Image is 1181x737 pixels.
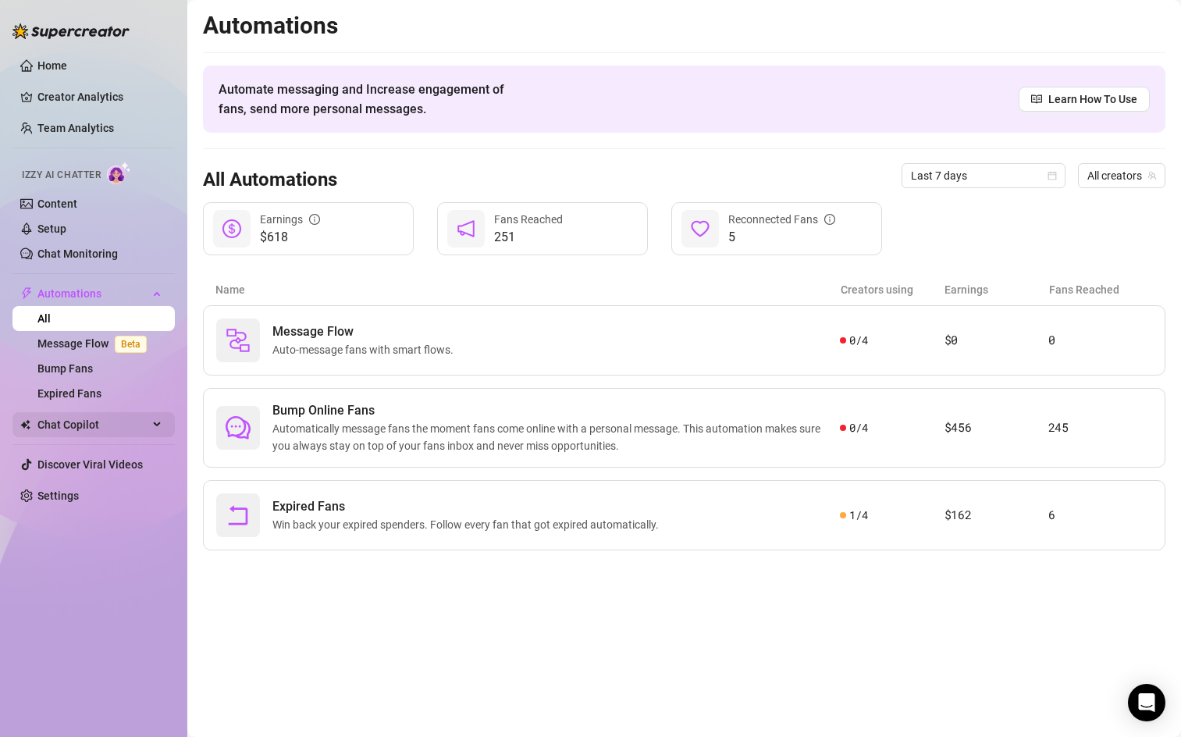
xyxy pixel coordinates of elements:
[260,211,320,228] div: Earnings
[20,419,30,430] img: Chat Copilot
[944,331,1048,350] article: $0
[226,503,251,528] span: rollback
[272,497,665,516] span: Expired Fans
[37,281,148,306] span: Automations
[1049,281,1153,298] article: Fans Reached
[1128,684,1165,721] div: Open Intercom Messenger
[37,223,66,235] a: Setup
[203,11,1165,41] h2: Automations
[849,332,867,349] span: 0 / 4
[37,247,118,260] a: Chat Monitoring
[691,219,710,238] span: heart
[37,362,93,375] a: Bump Fans
[1048,506,1152,525] article: 6
[272,341,460,358] span: Auto-message fans with smart flows.
[12,23,130,39] img: logo-BBDzfeDw.svg
[272,420,840,454] span: Automatically message fans the moment fans come online with a personal message. This automation m...
[457,219,475,238] span: notification
[37,84,162,109] a: Creator Analytics
[494,228,563,247] span: 251
[849,419,867,436] span: 0 / 4
[1048,418,1152,437] article: 245
[1019,87,1150,112] a: Learn How To Use
[203,168,337,193] h3: All Automations
[37,387,101,400] a: Expired Fans
[494,213,563,226] span: Fans Reached
[215,281,841,298] article: Name
[849,507,867,524] span: 1 / 4
[107,162,131,184] img: AI Chatter
[1048,331,1152,350] article: 0
[911,164,1056,187] span: Last 7 days
[1031,94,1042,105] span: read
[272,516,665,533] span: Win back your expired spenders. Follow every fan that got expired automatically.
[1087,164,1156,187] span: All creators
[37,122,114,134] a: Team Analytics
[37,490,79,502] a: Settings
[37,458,143,471] a: Discover Viral Videos
[37,59,67,72] a: Home
[219,80,519,119] span: Automate messaging and Increase engagement of fans, send more personal messages.
[115,336,147,353] span: Beta
[1147,171,1157,180] span: team
[37,337,153,350] a: Message FlowBeta
[272,322,460,341] span: Message Flow
[824,214,835,225] span: info-circle
[226,328,251,353] img: svg%3e
[1048,171,1057,180] span: calendar
[944,418,1048,437] article: $456
[728,228,835,247] span: 5
[222,219,241,238] span: dollar
[944,506,1048,525] article: $162
[841,281,944,298] article: Creators using
[22,168,101,183] span: Izzy AI Chatter
[20,287,33,300] span: thunderbolt
[226,415,251,440] span: comment
[309,214,320,225] span: info-circle
[260,228,320,247] span: $618
[37,198,77,210] a: Content
[272,401,840,420] span: Bump Online Fans
[728,211,835,228] div: Reconnected Fans
[944,281,1048,298] article: Earnings
[37,312,51,325] a: All
[37,412,148,437] span: Chat Copilot
[1048,91,1137,108] span: Learn How To Use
